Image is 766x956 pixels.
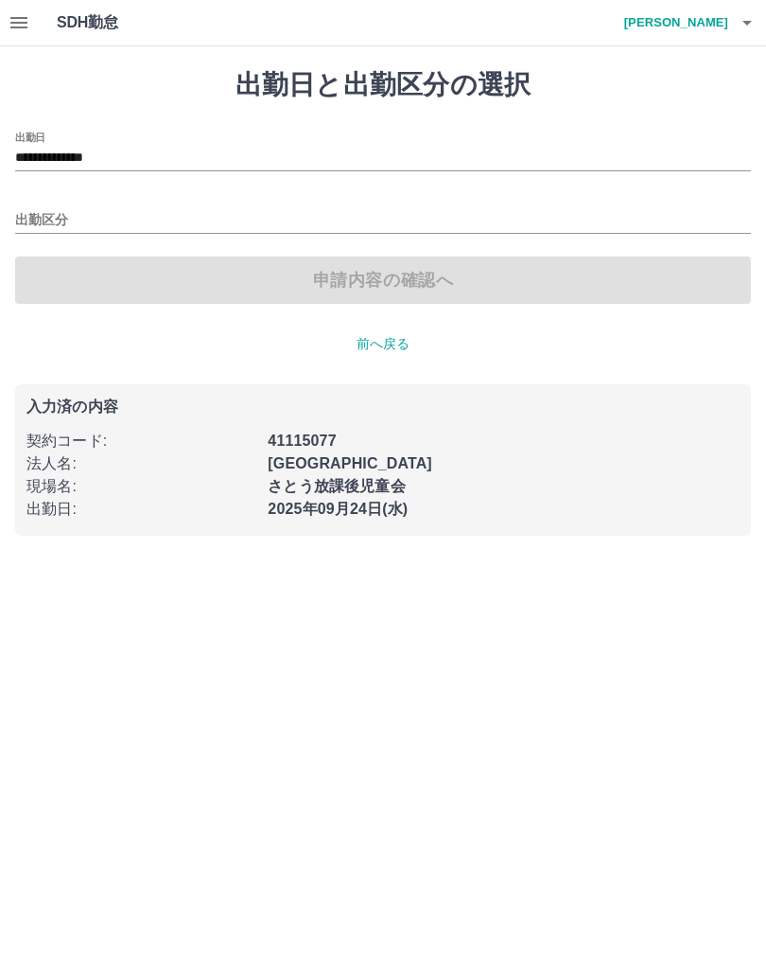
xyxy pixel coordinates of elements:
[26,475,256,498] p: 現場名 :
[26,399,740,415] p: 入力済の内容
[15,130,45,144] label: 出勤日
[26,498,256,521] p: 出勤日 :
[15,334,751,354] p: 前へ戻る
[268,433,336,449] b: 41115077
[15,69,751,101] h1: 出勤日と出勤区分の選択
[268,455,432,471] b: [GEOGRAPHIC_DATA]
[26,430,256,452] p: 契約コード :
[268,501,408,517] b: 2025年09月24日(水)
[268,478,405,494] b: さとう放課後児童会
[26,452,256,475] p: 法人名 :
